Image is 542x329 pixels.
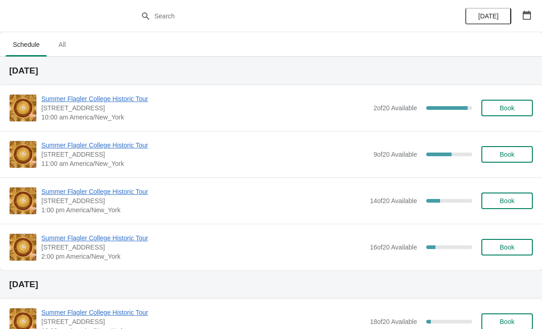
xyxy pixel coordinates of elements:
span: 14 of 20 Available [370,197,417,204]
span: [STREET_ADDRESS] [41,103,369,113]
button: Book [481,100,533,116]
button: Book [481,239,533,255]
span: 16 of 20 Available [370,244,417,251]
span: [STREET_ADDRESS] [41,243,365,252]
span: Summer Flagler College Historic Tour [41,233,365,243]
button: Book [481,146,533,163]
img: Summer Flagler College Historic Tour | 74 King Street, St. Augustine, FL, USA | 10:00 am America/... [10,95,36,121]
button: [DATE] [465,8,511,24]
span: [DATE] [478,12,498,20]
span: [STREET_ADDRESS] [41,317,365,326]
span: [STREET_ADDRESS] [41,196,365,205]
img: Summer Flagler College Historic Tour | 74 King Street, St. Augustine, FL, USA | 1:00 pm America/N... [10,187,36,214]
span: 9 of 20 Available [373,151,417,158]
span: All [51,36,73,53]
span: 1:00 pm America/New_York [41,205,365,215]
span: Book [500,151,514,158]
span: 18 of 20 Available [370,318,417,325]
span: Summer Flagler College Historic Tour [41,308,365,317]
span: Summer Flagler College Historic Tour [41,94,369,103]
span: 10:00 am America/New_York [41,113,369,122]
span: Summer Flagler College Historic Tour [41,187,365,196]
span: Book [500,244,514,251]
span: 11:00 am America/New_York [41,159,369,168]
span: Book [500,318,514,325]
span: 2 of 20 Available [373,104,417,112]
span: Book [500,104,514,112]
span: Summer Flagler College Historic Tour [41,141,369,150]
button: Book [481,193,533,209]
input: Search [154,8,406,24]
span: 2:00 pm America/New_York [41,252,365,261]
h2: [DATE] [9,66,533,75]
h2: [DATE] [9,280,533,289]
span: Schedule [6,36,47,53]
span: [STREET_ADDRESS] [41,150,369,159]
img: Summer Flagler College Historic Tour | 74 King Street, St. Augustine, FL, USA | 2:00 pm America/N... [10,234,36,261]
img: Summer Flagler College Historic Tour | 74 King Street, St. Augustine, FL, USA | 11:00 am America/... [10,141,36,168]
span: Book [500,197,514,204]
